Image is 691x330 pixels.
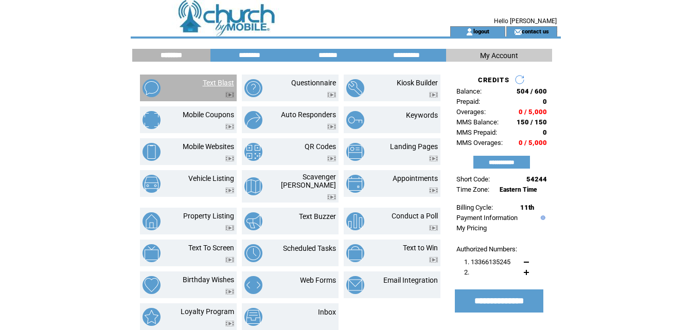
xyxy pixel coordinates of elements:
img: landing-pages.png [346,143,364,161]
img: questionnaire.png [244,79,262,97]
img: keywords.png [346,111,364,129]
img: video.png [225,92,234,98]
span: 2. [464,268,469,276]
img: qr-codes.png [244,143,262,161]
img: video.png [429,156,438,161]
a: Email Integration [383,276,438,284]
img: auto-responders.png [244,111,262,129]
a: Text To Screen [188,244,234,252]
span: 504 / 600 [517,87,547,95]
img: mobile-coupons.png [143,111,161,129]
img: video.png [327,92,336,98]
a: Loyalty Program [181,307,234,316]
img: video.png [225,289,234,295]
img: video.png [429,225,438,231]
a: Appointments [393,174,438,182]
img: birthday-wishes.png [143,276,161,294]
img: video.png [327,124,336,130]
a: Mobile Coupons [183,111,234,119]
a: Mobile Websites [183,142,234,151]
img: video.png [429,188,438,193]
span: MMS Prepaid: [456,129,497,136]
a: Scavenger [PERSON_NAME] [281,173,336,189]
span: Balance: [456,87,482,95]
span: MMS Overages: [456,139,503,146]
img: email-integration.png [346,276,364,294]
img: loyalty-program.png [143,308,161,326]
a: Property Listing [183,212,234,220]
a: Auto Responders [281,111,336,119]
span: 0 / 5,000 [519,108,547,116]
img: vehicle-listing.png [143,175,161,193]
img: conduct-a-poll.png [346,212,364,230]
img: help.gif [538,215,545,220]
img: text-blast.png [143,79,161,97]
img: contact_us_icon.gif [514,28,522,36]
a: Conduct a Poll [392,212,438,220]
span: Overages: [456,108,486,116]
span: Billing Cycle: [456,204,493,211]
span: 0 [543,98,547,105]
img: appointments.png [346,175,364,193]
img: video.png [225,156,234,161]
span: My Account [480,51,518,60]
span: Short Code: [456,175,490,183]
span: Time Zone: [456,186,489,193]
span: 1. 13366135245 [464,258,510,266]
span: Authorized Numbers: [456,245,517,253]
a: QR Codes [305,142,336,151]
img: video.png [327,194,336,200]
a: Vehicle Listing [188,174,234,182]
img: web-forms.png [244,276,262,294]
a: Kiosk Builder [397,79,438,87]
a: Payment Information [456,214,518,222]
span: MMS Balance: [456,118,499,126]
img: video.png [327,156,336,161]
img: video.png [225,225,234,231]
img: text-buzzer.png [244,212,262,230]
img: video.png [225,321,234,326]
span: Prepaid: [456,98,480,105]
span: 0 / 5,000 [519,139,547,146]
a: Keywords [406,111,438,119]
a: Web Forms [300,276,336,284]
span: Eastern Time [500,186,537,193]
a: Text Blast [203,79,234,87]
a: contact us [522,28,549,34]
img: scavenger-hunt.png [244,177,262,195]
a: Inbox [318,308,336,316]
span: 150 / 150 [517,118,547,126]
img: kiosk-builder.png [346,79,364,97]
span: 11th [520,204,534,211]
img: mobile-websites.png [143,143,161,161]
span: 54244 [526,175,547,183]
img: text-to-win.png [346,244,364,262]
a: Questionnaire [291,79,336,87]
img: property-listing.png [143,212,161,230]
a: logout [473,28,489,34]
span: CREDITS [478,76,509,84]
img: account_icon.gif [466,28,473,36]
img: video.png [225,188,234,193]
a: Text Buzzer [299,212,336,221]
a: Scheduled Tasks [283,244,336,252]
img: video.png [225,124,234,130]
img: inbox.png [244,308,262,326]
img: video.png [429,92,438,98]
a: Text to Win [403,244,438,252]
a: My Pricing [456,224,487,232]
span: 0 [543,129,547,136]
a: Landing Pages [390,142,438,151]
img: scheduled-tasks.png [244,244,262,262]
a: Birthday Wishes [183,276,234,284]
img: text-to-screen.png [143,244,161,262]
span: Hello [PERSON_NAME] [494,17,557,25]
img: video.png [429,257,438,263]
img: video.png [225,257,234,263]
